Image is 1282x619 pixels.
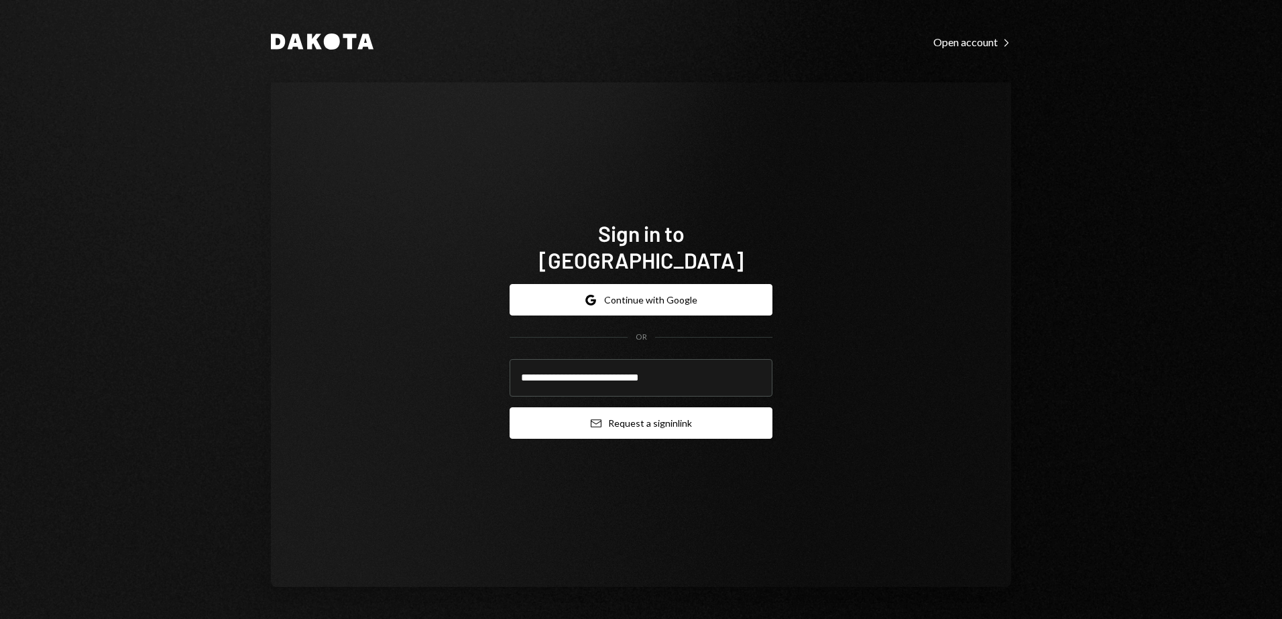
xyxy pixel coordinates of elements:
[510,407,772,439] button: Request a signinlink
[510,220,772,273] h1: Sign in to [GEOGRAPHIC_DATA]
[636,332,647,343] div: OR
[510,284,772,316] button: Continue with Google
[933,36,1011,49] div: Open account
[933,34,1011,49] a: Open account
